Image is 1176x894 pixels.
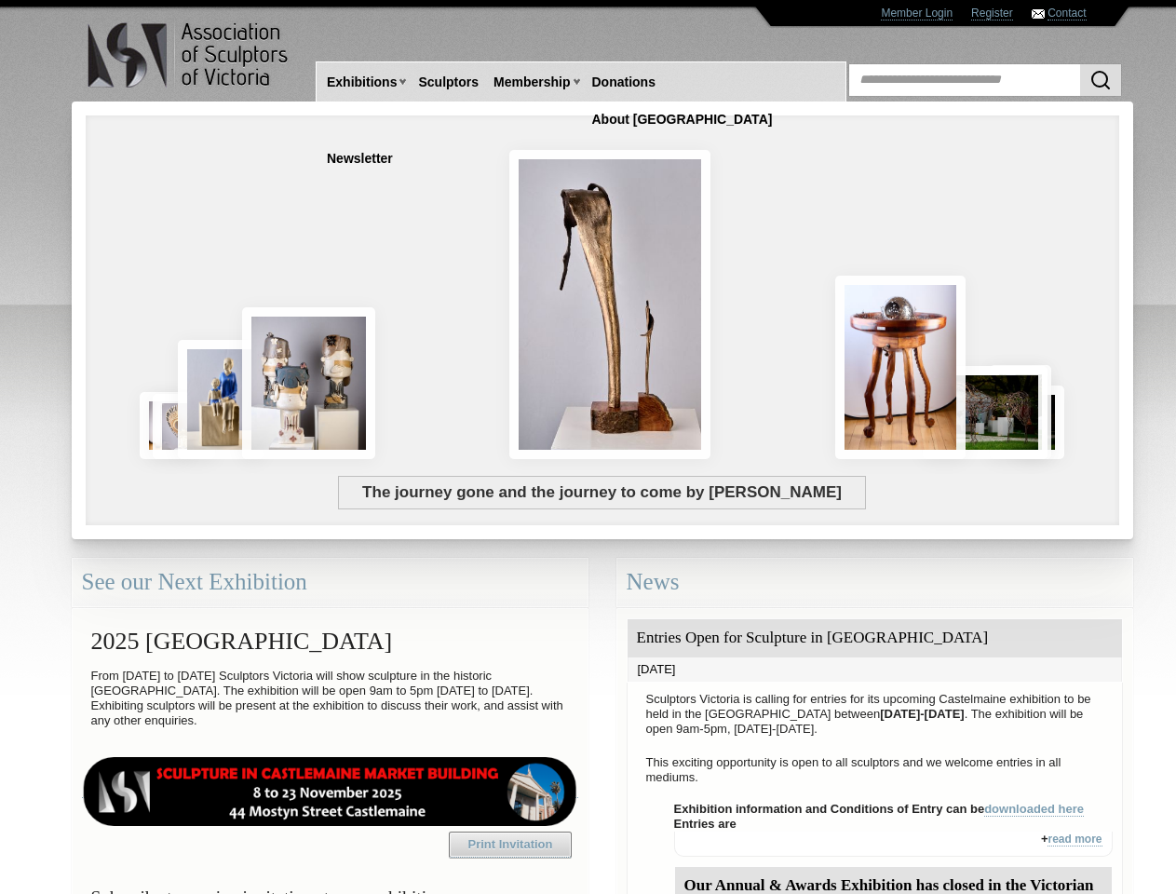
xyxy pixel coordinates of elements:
a: Contact [1048,7,1086,20]
img: Contact ASV [1032,9,1045,19]
p: Sculptors Victoria is calling for entries for its upcoming Castelmaine exhibition to be held in t... [637,687,1113,741]
div: News [616,558,1133,607]
a: Register [971,7,1013,20]
a: Sculptors [411,65,486,100]
a: About [GEOGRAPHIC_DATA] [585,102,780,137]
div: See our Next Exhibition [72,558,588,607]
div: Entries Open for Sculpture in [GEOGRAPHIC_DATA] [628,619,1122,657]
a: downloaded here [984,802,1084,817]
strong: [DATE]-[DATE] [880,707,965,721]
p: This exciting opportunity is open to all sculptors and we welcome entries in all mediums. [637,751,1113,790]
span: The journey gone and the journey to come by [PERSON_NAME] [338,476,867,509]
a: Newsletter [319,142,400,176]
h2: 2025 [GEOGRAPHIC_DATA] [82,618,578,664]
img: Search [1089,69,1112,91]
a: Print Invitation [449,832,572,858]
a: read more [1048,833,1102,847]
a: Donations [585,65,663,100]
div: [DATE] [628,657,1122,682]
a: Membership [486,65,577,100]
img: There once were …. [835,276,966,459]
img: logo.png [87,19,291,92]
strong: Exhibition information and Conditions of Entry can be [674,802,1085,817]
img: Duchess [923,366,1048,459]
a: Exhibitions [319,65,404,100]
a: Member Login [881,7,953,20]
div: + [674,832,1113,857]
p: From [DATE] to [DATE] Sculptors Victoria will show sculpture in the historic [GEOGRAPHIC_DATA]. T... [82,664,578,733]
img: The journey gone and the journey to come [509,150,710,459]
img: Penduloid [990,365,1051,459]
img: castlemaine-ldrbd25v2.png [82,757,578,826]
